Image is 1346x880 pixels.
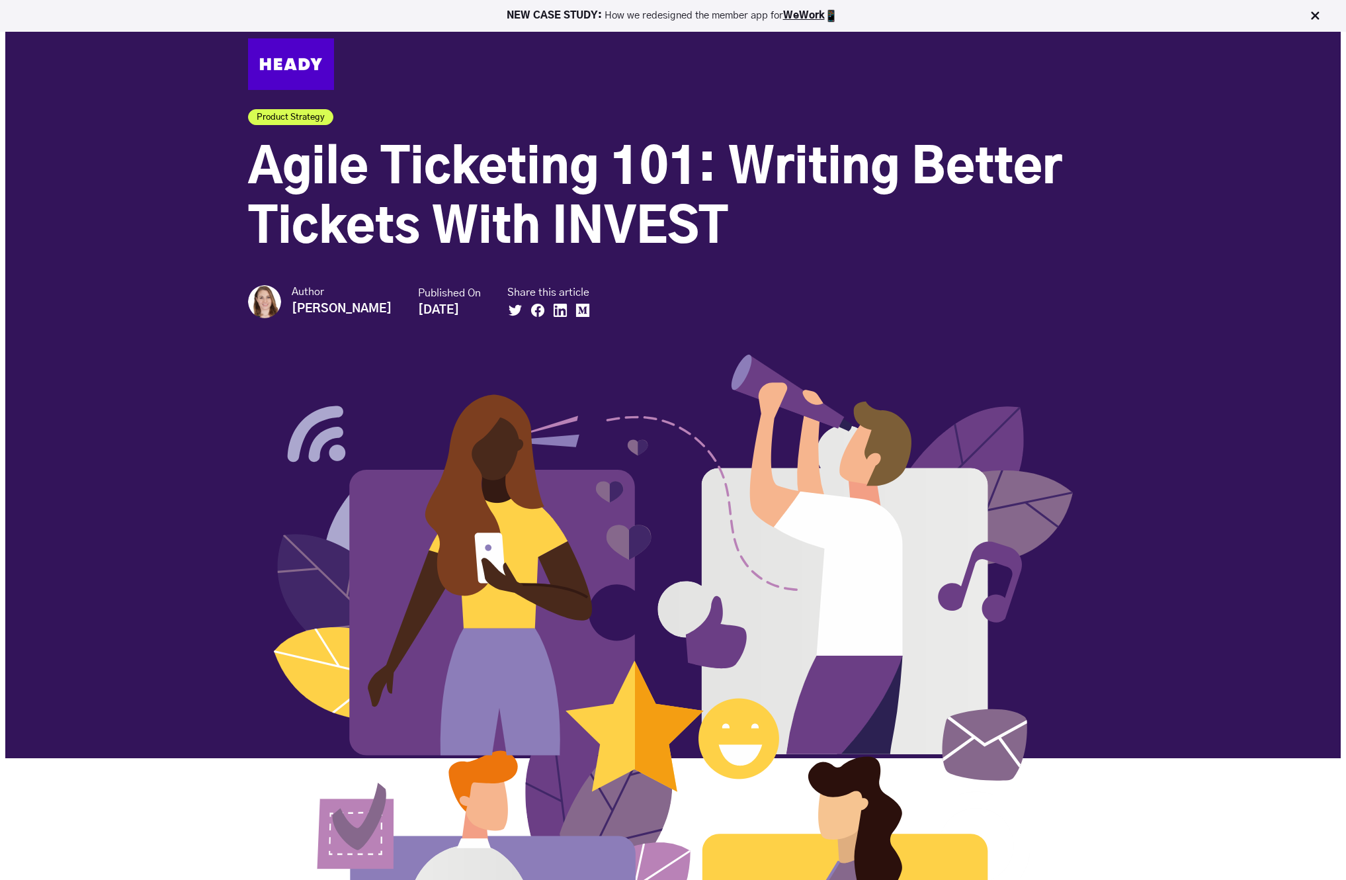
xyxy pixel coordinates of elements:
strong: [DATE] [418,304,459,316]
strong: NEW CASE STUDY: [507,11,605,21]
small: Share this article [507,286,597,300]
small: Published On [418,286,481,300]
strong: [PERSON_NAME] [292,303,392,315]
img: Close Bar [1308,9,1322,22]
span: Agile Ticketing 101: Writing Better Tickets With INVEST [248,146,1062,253]
img: app emoji [825,9,838,22]
a: Product Strategy [248,109,333,125]
a: WeWork [783,11,825,21]
img: Katarina Borg [248,285,281,318]
small: Author [292,285,392,299]
div: Navigation Menu [347,48,1098,80]
img: Heady_Logo_Web-01 (1) [248,38,334,90]
p: How we redesigned the member app for [6,9,1340,22]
